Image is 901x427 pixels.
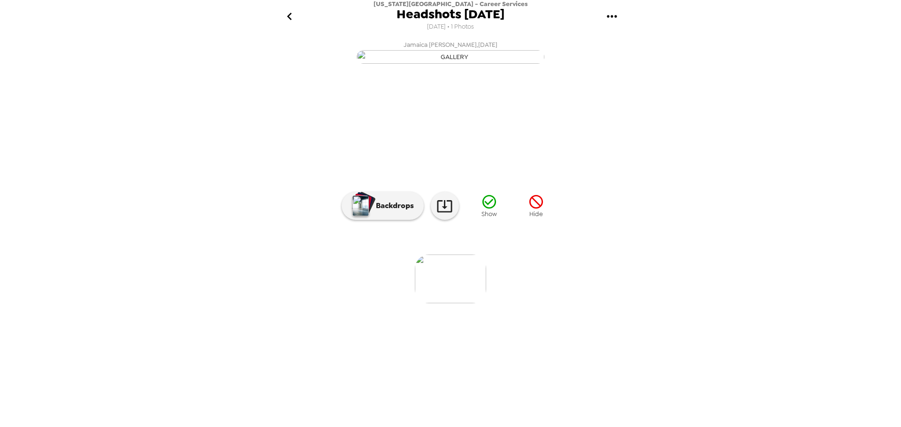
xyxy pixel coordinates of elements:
span: Show [481,210,497,218]
button: Jamaica [PERSON_NAME],[DATE] [263,37,638,67]
img: gallery [357,50,544,64]
span: [DATE] • 1 Photos [427,21,474,33]
span: Headshots [DATE] [397,8,504,21]
button: gallery menu [596,1,627,32]
button: Show [466,188,513,224]
p: Backdrops [371,200,414,211]
button: go back [274,1,305,32]
button: Hide [513,188,560,224]
span: Hide [529,210,543,218]
span: Jamaica [PERSON_NAME] , [DATE] [404,39,497,50]
button: Backdrops [342,192,424,220]
img: gallery [415,255,486,303]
